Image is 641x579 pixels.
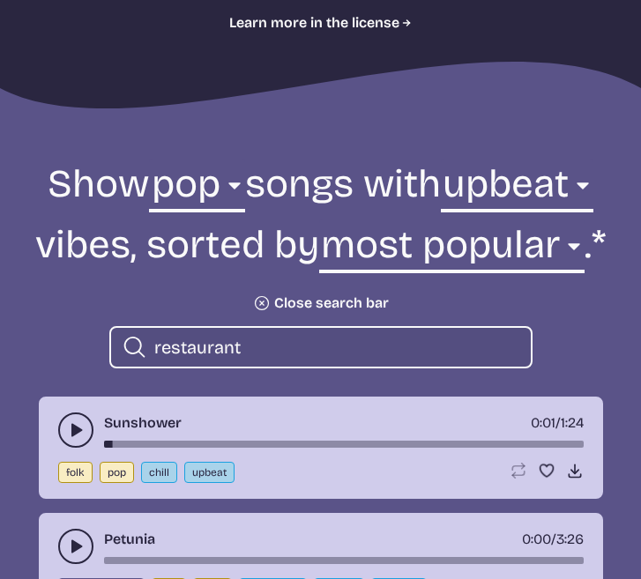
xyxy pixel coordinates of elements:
[522,531,551,547] span: timer
[531,412,584,434] div: /
[104,412,182,434] a: Sunshower
[556,531,584,547] span: 3:26
[149,159,244,219] select: genre
[522,529,584,550] div: /
[154,336,517,359] input: search
[184,462,235,483] button: upbeat
[58,529,93,564] button: play-pause toggle
[58,462,93,483] button: folk
[253,294,389,312] button: Close search bar
[104,529,155,550] a: Petunia
[229,12,412,33] a: Learn more in the license
[319,219,585,280] select: sorting
[58,412,93,448] button: play-pause toggle
[141,462,177,483] button: chill
[561,414,584,431] span: 1:24
[100,462,134,483] button: pop
[104,441,584,448] div: song-time-bar
[510,462,527,479] button: Loop
[441,159,593,219] select: vibe
[531,414,555,431] span: timer
[538,462,555,479] button: Favorite
[104,557,584,564] div: song-time-bar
